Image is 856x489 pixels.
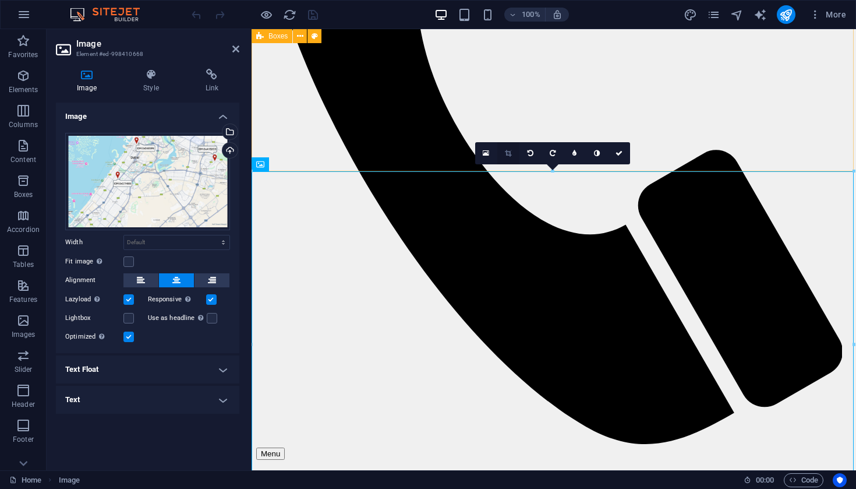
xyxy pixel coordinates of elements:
p: Elements [9,85,38,94]
i: Pages (Ctrl+Alt+S) [707,8,720,22]
p: Images [12,330,36,339]
i: Navigator [730,8,744,22]
a: Blur [564,142,586,164]
button: More [805,5,851,24]
button: navigator [730,8,744,22]
a: Rotate right 90° [542,142,564,164]
h4: Text [56,386,239,414]
label: Lazyload [65,293,123,307]
p: Boxes [14,190,33,199]
h3: Element #ed-998410668 [76,49,216,59]
nav: breadcrumb [59,473,80,487]
h4: Link [185,69,239,93]
label: Lightbox [65,311,123,325]
label: Responsive [148,293,206,307]
i: Reload page [283,8,296,22]
button: publish [777,5,795,24]
h4: Style [122,69,184,93]
div: Screenshot2025-10-01at9.38.40AM-W0JTplgYKWazyDht2MP4sQ.png [65,133,230,230]
button: text_generator [754,8,767,22]
span: : [764,476,766,484]
button: pages [707,8,721,22]
span: Boxes [268,33,288,40]
span: 00 00 [756,473,774,487]
img: Editor Logo [67,8,154,22]
p: Footer [13,435,34,444]
p: Content [10,155,36,164]
i: On resize automatically adjust zoom level to fit chosen device. [552,9,563,20]
h6: 100% [522,8,540,22]
button: 100% [504,8,546,22]
p: Slider [15,365,33,374]
span: More [809,9,846,20]
button: Code [784,473,823,487]
label: Optimized [65,330,123,344]
p: Accordion [7,225,40,234]
i: AI Writer [754,8,767,22]
p: Features [9,295,37,304]
a: Greyscale [586,142,608,164]
label: Alignment [65,273,123,287]
i: Publish [779,8,793,22]
a: Rotate left 90° [519,142,542,164]
p: Favorites [8,50,38,59]
label: Width [65,239,123,245]
h4: Image [56,69,122,93]
h4: Text Float [56,356,239,384]
span: Code [789,473,818,487]
a: Confirm ( ⌘ ⏎ ) [608,142,630,164]
h2: Image [76,38,239,49]
button: reload [282,8,296,22]
button: design [684,8,698,22]
p: Header [12,400,35,409]
a: Crop mode [497,142,519,164]
i: Design (Ctrl+Alt+Y) [684,8,697,22]
button: Usercentrics [833,473,847,487]
label: Use as headline [148,311,207,325]
a: Click to cancel selection. Double-click to open Pages [9,473,41,487]
h4: Image [56,103,239,124]
label: Fit image [65,255,123,269]
p: Columns [9,120,38,129]
a: Select files from the file manager, stock photos, or upload file(s) [475,142,497,164]
p: Tables [13,260,34,269]
h6: Session time [744,473,774,487]
span: Click to select. Double-click to edit [59,473,80,487]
